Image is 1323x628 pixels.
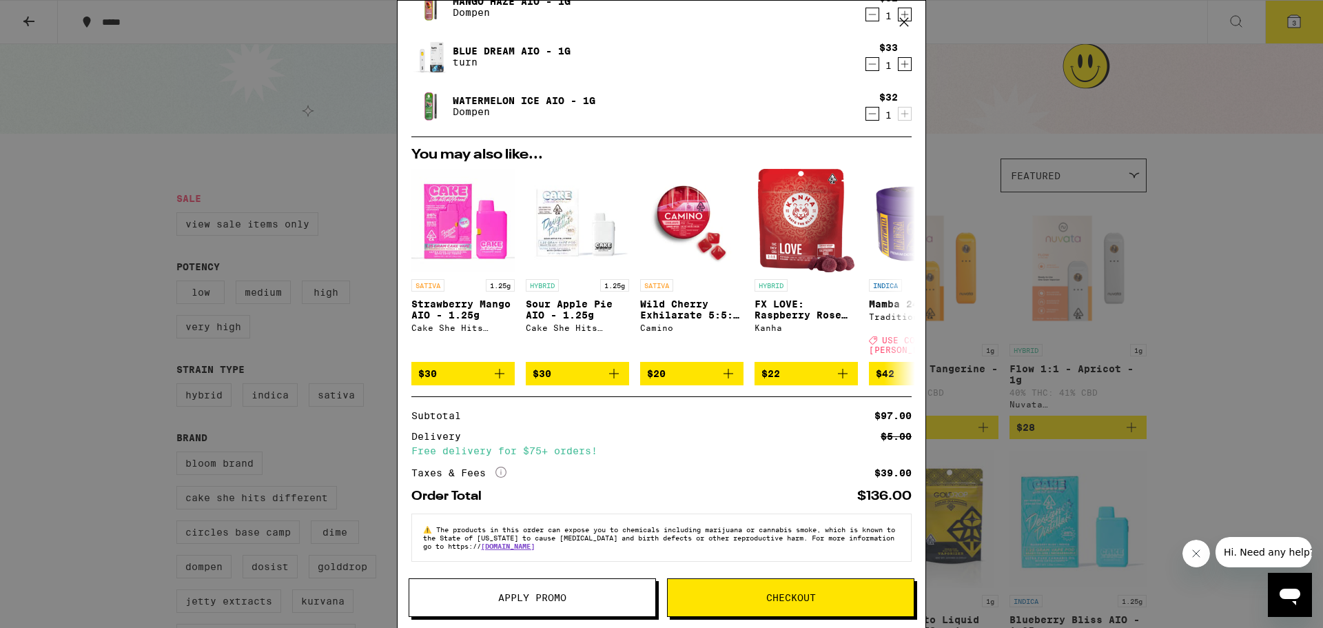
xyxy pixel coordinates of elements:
[526,298,629,321] p: Sour Apple Pie AIO - 1.25g
[411,169,515,272] img: Cake She Hits Different - Strawberry Mango AIO - 1.25g
[755,323,858,332] div: Kanha
[869,169,972,272] img: Traditional - Mamba 24 - 3.5g
[647,368,666,379] span: $20
[640,323,743,332] div: Camino
[481,542,535,550] a: [DOMAIN_NAME]
[1216,537,1312,567] iframe: Message from company
[526,362,629,385] button: Add to bag
[761,368,780,379] span: $22
[640,169,743,272] img: Camino - Wild Cherry Exhilarate 5:5:5 Gummies
[526,169,629,272] img: Cake She Hits Different - Sour Apple Pie AIO - 1.25g
[874,468,912,478] div: $39.00
[640,298,743,321] p: Wild Cherry Exhilarate 5:5:5 Gummies
[418,368,437,379] span: $30
[755,169,858,362] a: Open page for FX LOVE: Raspberry Rose 2:1:1 Gummies from Kanha
[869,298,972,310] p: Mamba 24 - 3.5g
[879,92,898,103] div: $32
[881,432,912,441] div: $5.00
[869,362,972,385] button: Add to bag
[898,107,912,121] button: Increment
[874,411,912,421] div: $97.00
[879,10,898,21] div: 1
[879,60,898,71] div: 1
[869,279,902,292] p: INDICA
[411,169,515,362] a: Open page for Strawberry Mango AIO - 1.25g from Cake She Hits Different
[766,593,816,602] span: Checkout
[411,148,912,162] h2: You may also like...
[411,37,450,76] img: Blue Dream AIO - 1g
[869,312,972,321] div: Traditional
[600,279,629,292] p: 1.25g
[869,336,941,354] span: USE CODE [PERSON_NAME]
[498,593,566,602] span: Apply Promo
[526,323,629,332] div: Cake She Hits Different
[533,368,551,379] span: $30
[755,298,858,321] p: FX LOVE: Raspberry Rose 2:1:1 Gummies
[411,446,912,456] div: Free delivery for $75+ orders!
[453,106,595,117] p: Dompen
[758,169,854,272] img: Kanha - FX LOVE: Raspberry Rose 2:1:1 Gummies
[526,279,559,292] p: HYBRID
[423,525,895,550] span: The products in this order can expose you to chemicals including marijuana or cannabis smoke, whi...
[1268,573,1312,617] iframe: Button to launch messaging window
[453,7,571,18] p: Dompen
[865,57,879,71] button: Decrement
[857,490,912,503] div: $136.00
[453,45,571,57] a: Blue Dream AIO - 1g
[411,323,515,332] div: Cake She Hits Different
[411,87,450,125] img: Watermelon Ice AIO - 1g
[898,57,912,71] button: Increment
[411,362,515,385] button: Add to bag
[411,411,471,421] div: Subtotal
[755,279,788,292] p: HYBRID
[411,298,515,321] p: Strawberry Mango AIO - 1.25g
[640,169,743,362] a: Open page for Wild Cherry Exhilarate 5:5:5 Gummies from Camino
[879,42,898,53] div: $33
[453,95,595,106] a: Watermelon Ice AIO - 1g
[411,490,491,503] div: Order Total
[876,368,894,379] span: $42
[423,525,436,534] span: ⚠️
[879,110,898,121] div: 1
[640,279,673,292] p: SATIVA
[409,578,656,617] button: Apply Promo
[640,362,743,385] button: Add to bag
[667,578,914,617] button: Checkout
[486,279,515,292] p: 1.25g
[1182,540,1210,567] iframe: Close message
[8,10,99,21] span: Hi. Need any help?
[869,169,972,362] a: Open page for Mamba 24 - 3.5g from Traditional
[755,362,858,385] button: Add to bag
[411,467,506,479] div: Taxes & Fees
[526,169,629,362] a: Open page for Sour Apple Pie AIO - 1.25g from Cake She Hits Different
[865,8,879,21] button: Decrement
[865,107,879,121] button: Decrement
[411,432,471,441] div: Delivery
[453,57,571,68] p: turn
